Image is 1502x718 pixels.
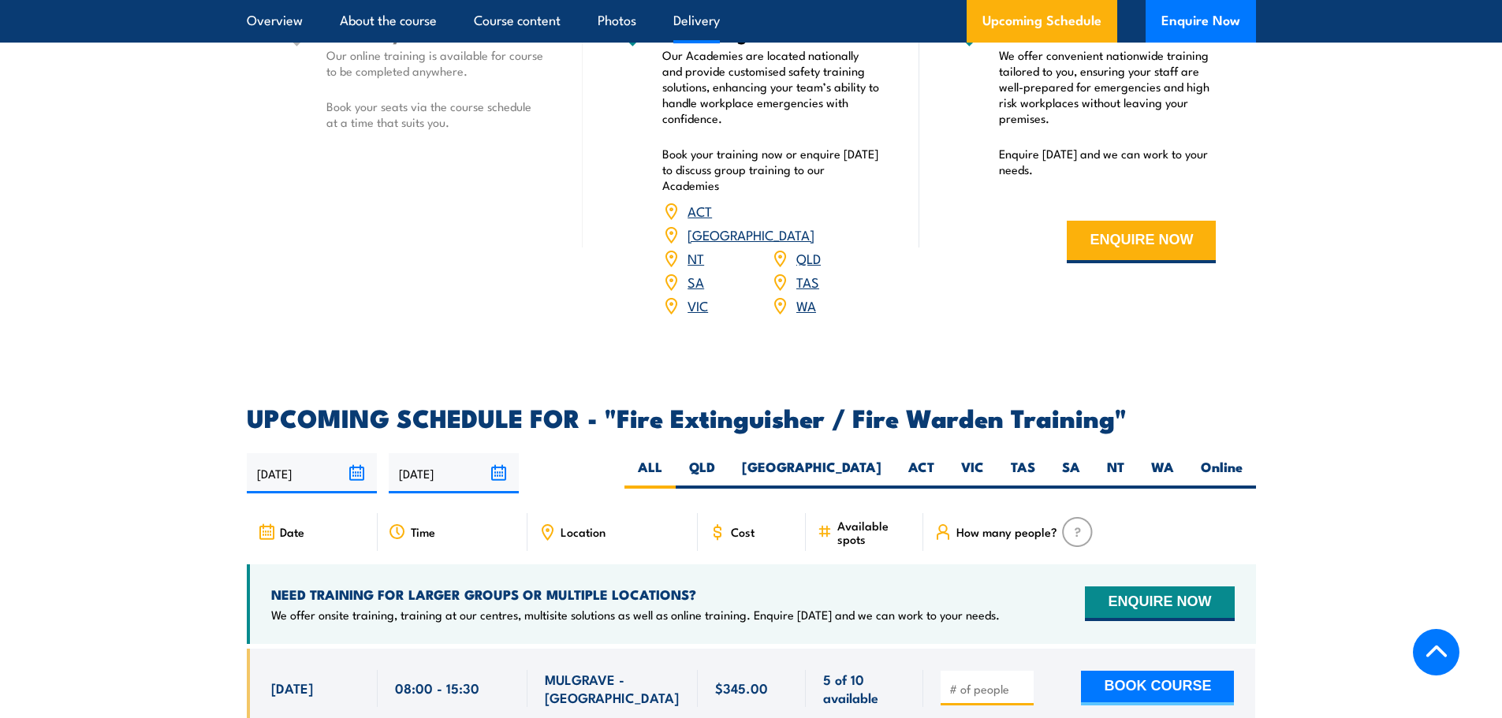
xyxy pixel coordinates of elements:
a: [GEOGRAPHIC_DATA] [688,225,814,244]
p: Our online training is available for course to be completed anywhere. [326,47,544,79]
span: $345.00 [715,679,768,697]
span: How many people? [956,525,1057,538]
span: 08:00 - 15:30 [395,679,479,697]
span: [DATE] [271,679,313,697]
span: 5 of 10 available [823,670,906,707]
label: VIC [948,458,997,489]
a: NT [688,248,704,267]
label: SA [1049,458,1094,489]
a: ACT [688,201,712,220]
span: Time [411,525,435,538]
p: We offer convenient nationwide training tailored to you, ensuring your staff are well-prepared fo... [999,47,1217,126]
input: # of people [949,681,1028,697]
button: ENQUIRE NOW [1067,221,1216,263]
p: Our Academies are located nationally and provide customised safety training solutions, enhancing ... [662,47,880,126]
a: SA [688,272,704,291]
label: WA [1138,458,1187,489]
span: Date [280,525,304,538]
label: NT [1094,458,1138,489]
p: Enquire [DATE] and we can work to your needs. [999,146,1217,177]
a: QLD [796,248,821,267]
label: ACT [895,458,948,489]
span: MULGRAVE - [GEOGRAPHIC_DATA] [545,670,680,707]
label: TAS [997,458,1049,489]
span: Location [561,525,606,538]
label: ALL [624,458,676,489]
p: Book your seats via the course schedule at a time that suits you. [326,99,544,130]
a: VIC [688,296,708,314]
h2: UPCOMING SCHEDULE FOR - "Fire Extinguisher / Fire Warden Training" [247,406,1256,428]
button: ENQUIRE NOW [1085,586,1234,621]
label: [GEOGRAPHIC_DATA] [729,458,895,489]
label: QLD [676,458,729,489]
a: TAS [796,272,819,291]
span: Available spots [837,519,912,545]
input: From date [247,453,377,493]
p: Book your training now or enquire [DATE] to discuss group training to our Academies [662,146,880,193]
input: To date [389,453,519,493]
p: We offer onsite training, training at our centres, multisite solutions as well as online training... [271,607,1000,623]
span: Cost [731,525,755,538]
h4: NEED TRAINING FOR LARGER GROUPS OR MULTIPLE LOCATIONS? [271,586,1000,603]
a: WA [796,296,816,314]
label: Online [1187,458,1256,489]
button: BOOK COURSE [1081,671,1234,705]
